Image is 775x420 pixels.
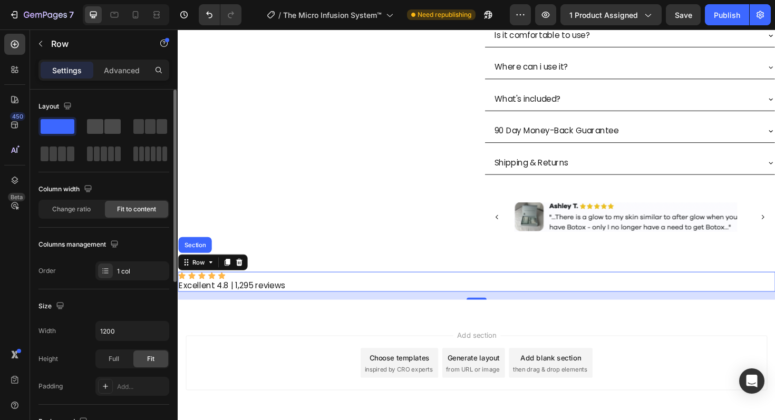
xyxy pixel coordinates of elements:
span: inspired by CRO experts [198,355,270,365]
span: Add section [292,318,342,329]
div: Size [38,299,66,314]
span: The Micro Infusion System™ [283,9,382,21]
div: 450 [10,112,25,121]
button: Carousel Next Arrow [608,187,631,210]
div: Column width [38,182,94,197]
button: Publish [705,4,749,25]
p: Shipping & Returns [335,134,413,148]
div: Add blank section [363,342,427,353]
div: Generate layout [286,342,341,353]
div: Choose templates [203,342,267,353]
p: What's included? [335,67,405,80]
span: Save [675,11,692,19]
span: then drag & drop elements [355,355,433,365]
div: Publish [714,9,740,21]
div: Height [38,354,58,364]
div: Section [5,225,32,231]
p: 7 [69,8,74,21]
button: Carousel Back Arrow [326,187,350,210]
div: Row [13,242,31,251]
span: 1 product assigned [569,9,638,21]
p: Row [51,37,141,50]
button: 1 product assigned [560,4,662,25]
div: Open Intercom Messenger [739,368,764,394]
input: Auto [96,321,169,340]
p: Advanced [104,65,140,76]
div: Columns management [38,238,121,252]
button: Save [666,4,701,25]
div: 1 col [117,267,167,276]
span: Fit [147,354,154,364]
span: Change ratio [52,204,91,214]
div: Layout [38,100,74,114]
span: / [278,9,281,21]
div: Order [38,266,56,276]
span: from URL or image [284,355,341,365]
div: Padding [38,382,63,391]
iframe: Design area [178,30,775,420]
img: gempages_583466110603494040-9ea74018-6caa-4e2e-9653-3e2b5ce5fd25.png [356,183,593,214]
span: Full [109,354,119,364]
a: Excellent 4.8 | 1,295 reviews [1,265,113,277]
div: Add... [117,382,167,392]
p: Where can i use it? [335,33,413,46]
p: 90 Day Money-Back Guarantee [335,101,467,114]
p: Settings [52,65,82,76]
div: Beta [8,193,25,201]
button: 7 [4,4,79,25]
span: Fit to content [117,204,156,214]
div: Undo/Redo [199,4,241,25]
div: Width [38,326,56,336]
span: Need republishing [418,10,471,19]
